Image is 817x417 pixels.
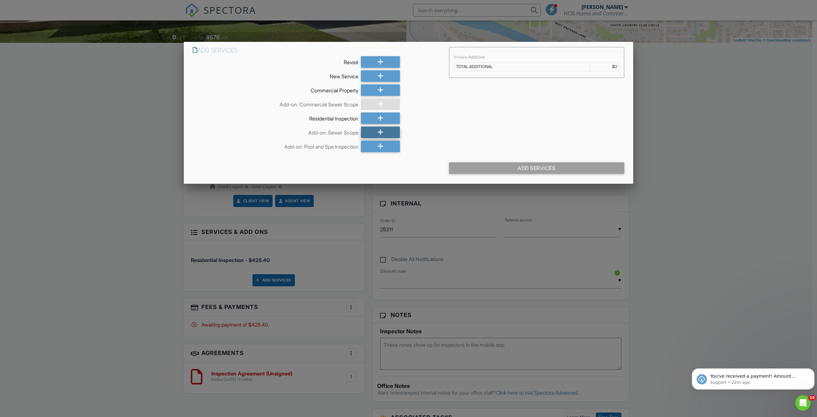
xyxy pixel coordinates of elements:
[193,112,358,122] div: Residential Inspection
[449,162,624,174] div: Add Services
[590,62,619,71] td: $0
[193,70,358,80] div: New Service
[193,98,358,108] div: Add-on: Commercial Sewer Scope
[795,395,811,411] iframe: Intercom live chat
[454,55,619,60] div: Invoice Additions
[689,355,817,400] iframe: Intercom notifications message
[193,127,358,136] div: Add-on: Sewer Scope
[193,56,358,66] div: Revisit
[193,47,441,54] h6: Add Services
[454,62,590,71] td: TOTAL ADDITIONAL
[193,84,358,94] div: Commercial Property
[808,395,816,400] span: 10
[193,141,358,150] div: Add-on: Pool and Spa Inspection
